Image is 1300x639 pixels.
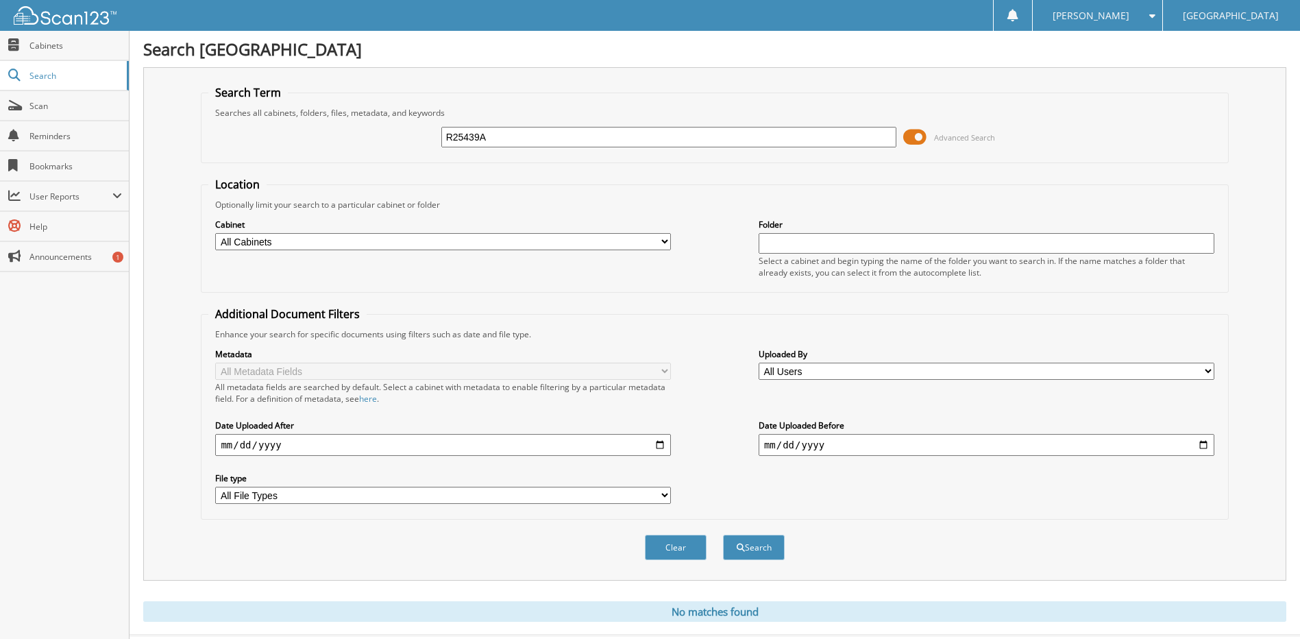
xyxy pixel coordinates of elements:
[759,219,1214,230] label: Folder
[208,306,367,322] legend: Additional Document Filters
[359,393,377,405] a: here
[215,348,671,360] label: Metadata
[29,100,122,112] span: Scan
[29,221,122,232] span: Help
[723,535,785,560] button: Search
[215,420,671,431] label: Date Uploaded After
[29,40,122,51] span: Cabinets
[934,132,995,143] span: Advanced Search
[29,70,120,82] span: Search
[143,38,1286,60] h1: Search [GEOGRAPHIC_DATA]
[112,252,123,263] div: 1
[143,601,1286,622] div: No matches found
[759,348,1214,360] label: Uploaded By
[215,434,671,456] input: start
[215,472,671,484] label: File type
[215,219,671,230] label: Cabinet
[759,434,1214,456] input: end
[1053,12,1129,20] span: [PERSON_NAME]
[1183,12,1279,20] span: [GEOGRAPHIC_DATA]
[14,6,116,25] img: scan123-logo-white.svg
[29,130,122,142] span: Reminders
[645,535,707,560] button: Clear
[208,328,1221,340] div: Enhance your search for specific documents using filters such as date and file type.
[208,107,1221,119] div: Searches all cabinets, folders, files, metadata, and keywords
[29,160,122,172] span: Bookmarks
[208,199,1221,210] div: Optionally limit your search to a particular cabinet or folder
[29,251,122,263] span: Announcements
[759,255,1214,278] div: Select a cabinet and begin typing the name of the folder you want to search in. If the name match...
[208,177,267,192] legend: Location
[29,191,112,202] span: User Reports
[759,420,1214,431] label: Date Uploaded Before
[208,85,288,100] legend: Search Term
[215,381,671,405] div: All metadata fields are searched by default. Select a cabinet with metadata to enable filtering b...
